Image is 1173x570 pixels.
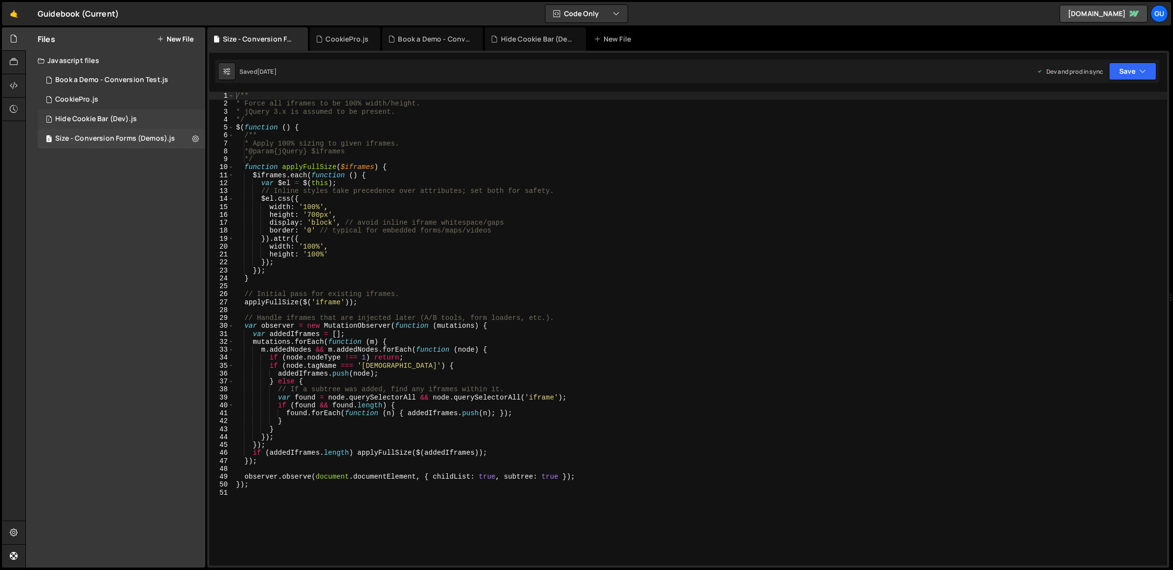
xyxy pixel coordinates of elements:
[38,129,205,148] div: 16498/46882.js
[209,179,234,187] div: 12
[209,394,234,401] div: 39
[209,417,234,425] div: 42
[209,362,234,370] div: 35
[1151,5,1168,22] a: Gu
[55,76,168,84] div: Book a Demo - Conversion Test.js
[209,433,234,441] div: 44
[209,235,234,243] div: 19
[209,163,234,171] div: 10
[209,155,234,163] div: 9
[209,314,234,322] div: 29
[55,95,98,104] div: CookiePro.js
[209,258,234,266] div: 22
[209,195,234,203] div: 14
[209,473,234,481] div: 49
[209,298,234,306] div: 27
[398,34,471,44] div: Book a Demo - Conversion Test.js
[209,378,234,385] div: 37
[209,171,234,179] div: 11
[545,5,628,22] button: Code Only
[2,2,26,25] a: 🤙
[1060,5,1148,22] a: [DOMAIN_NAME]
[239,67,277,76] div: Saved
[209,243,234,251] div: 20
[209,116,234,124] div: 4
[209,140,234,148] div: 7
[326,34,369,44] div: CookiePro.js
[46,116,52,124] span: 1
[38,34,55,44] h2: Files
[209,148,234,155] div: 8
[209,385,234,393] div: 38
[46,136,52,144] span: 1
[157,35,194,43] button: New File
[209,108,234,116] div: 3
[55,134,175,143] div: Size - Conversion Forms (Demos).js
[209,441,234,449] div: 45
[209,489,234,497] div: 51
[209,290,234,298] div: 26
[209,346,234,354] div: 33
[501,34,574,44] div: Hide Cookie Bar (Dev).js
[209,274,234,282] div: 24
[209,187,234,195] div: 13
[223,34,296,44] div: Size - Conversion Forms (Demos).js
[209,457,234,465] div: 47
[209,203,234,211] div: 15
[594,34,635,44] div: New File
[257,67,277,76] div: [DATE]
[38,109,205,129] div: 16498/45674.js
[209,401,234,409] div: 40
[209,425,234,433] div: 43
[209,131,234,139] div: 6
[209,449,234,457] div: 46
[38,8,119,20] div: Guidebook (Current)
[209,330,234,338] div: 31
[209,219,234,227] div: 17
[209,481,234,488] div: 50
[209,322,234,330] div: 30
[38,90,205,109] div: 16498/46866.js
[209,409,234,417] div: 41
[209,267,234,274] div: 23
[209,251,234,258] div: 21
[209,370,234,378] div: 36
[209,465,234,473] div: 48
[209,227,234,234] div: 18
[209,124,234,131] div: 5
[209,338,234,346] div: 32
[209,282,234,290] div: 25
[209,354,234,361] div: 34
[209,100,234,107] div: 2
[38,70,205,90] div: 16498/46815.js
[1109,63,1156,80] button: Save
[55,115,137,124] div: Hide Cookie Bar (Dev).js
[209,92,234,100] div: 1
[209,211,234,219] div: 16
[209,306,234,314] div: 28
[26,51,205,70] div: Javascript files
[1037,67,1103,76] div: Dev and prod in sync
